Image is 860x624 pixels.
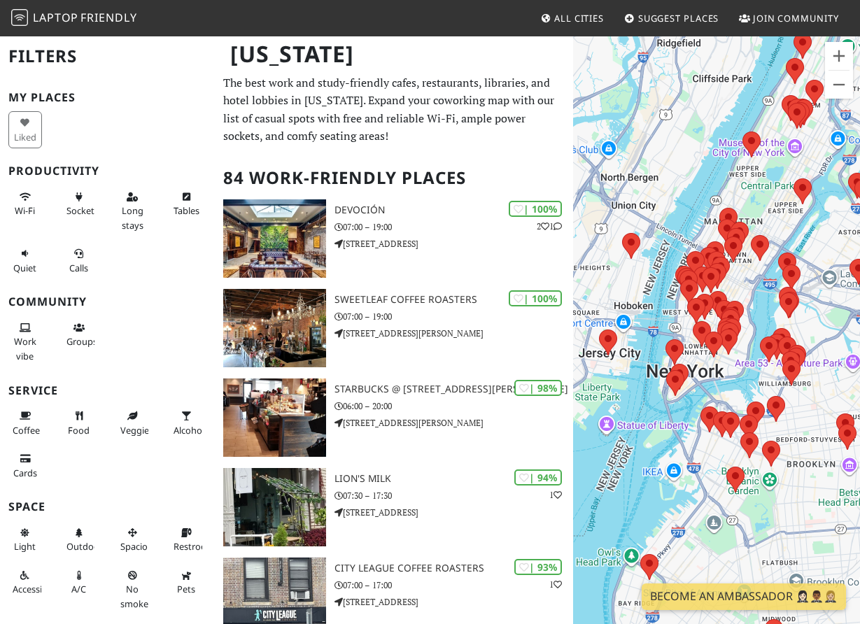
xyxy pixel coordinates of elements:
[514,559,562,575] div: | 93%
[33,10,78,25] span: Laptop
[825,42,853,70] button: Zoom in
[334,204,573,216] h3: Devoción
[8,404,42,441] button: Coffee
[169,564,203,601] button: Pets
[8,384,206,397] h3: Service
[13,262,36,274] span: Quiet
[334,595,573,609] p: [STREET_ADDRESS]
[71,583,86,595] span: Air conditioned
[11,9,28,26] img: LaptopFriendly
[215,199,573,278] a: Devoción | 100% 21 Devoción 07:00 – 19:00 [STREET_ADDRESS]
[120,583,148,609] span: Smoke free
[219,35,570,73] h1: [US_STATE]
[8,35,206,78] h2: Filters
[80,10,136,25] span: Friendly
[169,185,203,222] button: Tables
[116,185,150,236] button: Long stays
[334,310,573,323] p: 07:00 – 19:00
[223,157,565,199] h2: 84 Work-Friendly Places
[334,473,573,485] h3: Lion's Milk
[116,521,150,558] button: Spacious
[509,201,562,217] div: | 100%
[11,6,137,31] a: LaptopFriendly LaptopFriendly
[69,262,88,274] span: Video/audio calls
[169,521,203,558] button: Restroom
[116,404,150,441] button: Veggie
[13,467,37,479] span: Credit cards
[223,289,326,367] img: Sweetleaf Coffee Roasters
[215,378,573,457] a: Starbucks @ 815 Hutchinson Riv Pkwy | 98% Starbucks @ [STREET_ADDRESS][PERSON_NAME] 06:00 – 20:00...
[549,488,562,502] p: 1
[13,583,55,595] span: Accessible
[66,540,103,553] span: Outdoor area
[62,521,96,558] button: Outdoor
[334,220,573,234] p: 07:00 – 19:00
[514,380,562,396] div: | 98%
[15,204,35,217] span: Stable Wi-Fi
[68,424,90,437] span: Food
[334,489,573,502] p: 07:30 – 17:30
[549,578,562,591] p: 1
[215,289,573,367] a: Sweetleaf Coffee Roasters | 100% Sweetleaf Coffee Roasters 07:00 – 19:00 [STREET_ADDRESS][PERSON_...
[537,220,562,233] p: 2 1
[334,399,573,413] p: 06:00 – 20:00
[14,335,36,362] span: People working
[8,91,206,104] h3: My Places
[62,316,96,353] button: Groups
[514,469,562,485] div: | 94%
[638,12,719,24] span: Suggest Places
[8,447,42,484] button: Cards
[825,71,853,99] button: Zoom out
[177,583,195,595] span: Pet friendly
[120,424,149,437] span: Veggie
[535,6,609,31] a: All Cities
[62,564,96,601] button: A/C
[13,424,40,437] span: Coffee
[334,506,573,519] p: [STREET_ADDRESS]
[8,500,206,513] h3: Space
[215,468,573,546] a: Lion's Milk | 94% 1 Lion's Milk 07:30 – 17:30 [STREET_ADDRESS]
[753,12,839,24] span: Join Community
[8,521,42,558] button: Light
[334,294,573,306] h3: Sweetleaf Coffee Roasters
[8,316,42,367] button: Work vibe
[169,404,203,441] button: Alcohol
[334,562,573,574] h3: City League Coffee Roasters
[14,540,36,553] span: Natural light
[733,6,845,31] a: Join Community
[223,468,326,546] img: Lion's Milk
[334,579,573,592] p: 07:00 – 17:00
[8,185,42,222] button: Wi-Fi
[334,237,573,250] p: [STREET_ADDRESS]
[62,404,96,441] button: Food
[334,416,573,430] p: [STREET_ADDRESS][PERSON_NAME]
[334,383,573,395] h3: Starbucks @ [STREET_ADDRESS][PERSON_NAME]
[223,74,565,146] p: The best work and study-friendly cafes, restaurants, libraries, and hotel lobbies in [US_STATE]. ...
[8,242,42,279] button: Quiet
[554,12,604,24] span: All Cities
[174,540,215,553] span: Restroom
[120,540,157,553] span: Spacious
[223,199,326,278] img: Devoción
[509,290,562,306] div: | 100%
[66,204,99,217] span: Power sockets
[62,185,96,222] button: Sockets
[66,335,97,348] span: Group tables
[334,327,573,340] p: [STREET_ADDRESS][PERSON_NAME]
[116,564,150,615] button: No smoke
[619,6,725,31] a: Suggest Places
[223,378,326,457] img: Starbucks @ 815 Hutchinson Riv Pkwy
[122,204,143,231] span: Long stays
[8,564,42,601] button: Accessible
[8,164,206,178] h3: Productivity
[174,204,199,217] span: Work-friendly tables
[174,424,204,437] span: Alcohol
[8,295,206,309] h3: Community
[62,242,96,279] button: Calls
